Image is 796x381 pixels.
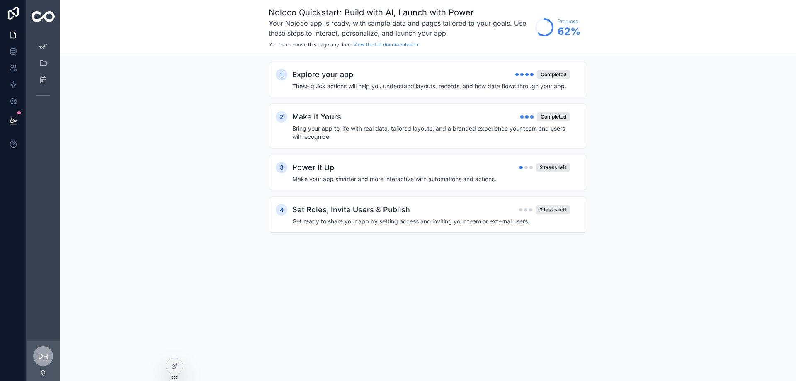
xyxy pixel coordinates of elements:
[32,11,55,22] img: App logo
[558,18,580,25] span: Progress
[27,33,60,113] div: scrollable content
[269,18,531,38] h3: Your Noloco app is ready, with sample data and pages tailored to your goals. Use these steps to i...
[269,7,531,18] h1: Noloco Quickstart: Build with AI, Launch with Power
[292,204,410,216] h2: Set Roles, Invite Users & Publish
[558,25,580,38] span: 62 %
[537,112,570,121] div: Completed
[292,162,334,173] h2: Power It Up
[536,205,570,214] div: 3 tasks left
[269,41,352,48] span: You can remove this page any time.
[292,69,353,80] h2: Explore your app
[276,162,287,173] div: 3
[276,111,287,123] div: 2
[292,124,570,141] h4: Bring your app to life with real data, tailored layouts, and a branded experience your team and u...
[292,175,570,183] h4: Make your app smarter and more interactive with automations and actions.
[536,163,570,172] div: 2 tasks left
[38,351,48,361] span: DH
[60,55,796,256] div: scrollable content
[353,41,420,48] a: View the full documentation.
[292,217,570,226] h4: Get ready to share your app by setting access and inviting your team or external users.
[537,70,570,79] div: Completed
[292,82,570,90] h4: These quick actions will help you understand layouts, records, and how data flows through your app.
[276,204,287,216] div: 4
[276,69,287,80] div: 1
[292,111,341,123] h2: Make it Yours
